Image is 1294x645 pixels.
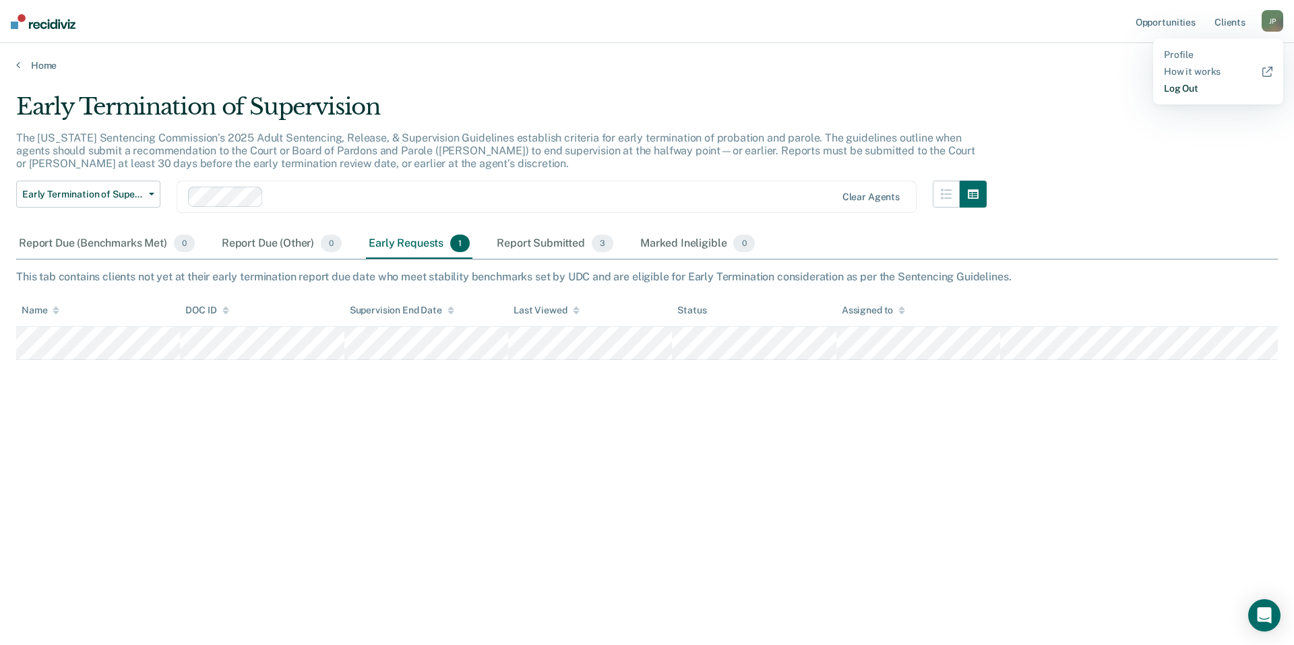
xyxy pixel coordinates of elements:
[16,181,160,208] button: Early Termination of Supervision
[1164,83,1272,94] a: Log Out
[733,235,754,252] span: 0
[16,59,1278,71] a: Home
[366,229,472,259] div: Early Requests1
[22,305,59,316] div: Name
[1164,49,1272,61] a: Profile
[638,229,758,259] div: Marked Ineligible0
[1164,66,1272,78] a: How it works
[16,229,197,259] div: Report Due (Benchmarks Met)0
[842,191,900,203] div: Clear agents
[174,235,195,252] span: 0
[321,235,342,252] span: 0
[1248,599,1281,632] div: Open Intercom Messenger
[22,189,144,200] span: Early Termination of Supervision
[16,131,975,170] p: The [US_STATE] Sentencing Commission’s 2025 Adult Sentencing, Release, & Supervision Guidelines e...
[185,305,228,316] div: DOC ID
[16,93,987,131] div: Early Termination of Supervision
[1262,10,1283,32] div: J P
[677,305,706,316] div: Status
[11,14,75,29] img: Recidiviz
[16,270,1278,283] div: This tab contains clients not yet at their early termination report due date who meet stability b...
[1262,10,1283,32] button: JP
[494,229,616,259] div: Report Submitted3
[219,229,344,259] div: Report Due (Other)0
[350,305,454,316] div: Supervision End Date
[842,305,905,316] div: Assigned to
[450,235,470,252] span: 1
[514,305,579,316] div: Last Viewed
[592,235,613,252] span: 3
